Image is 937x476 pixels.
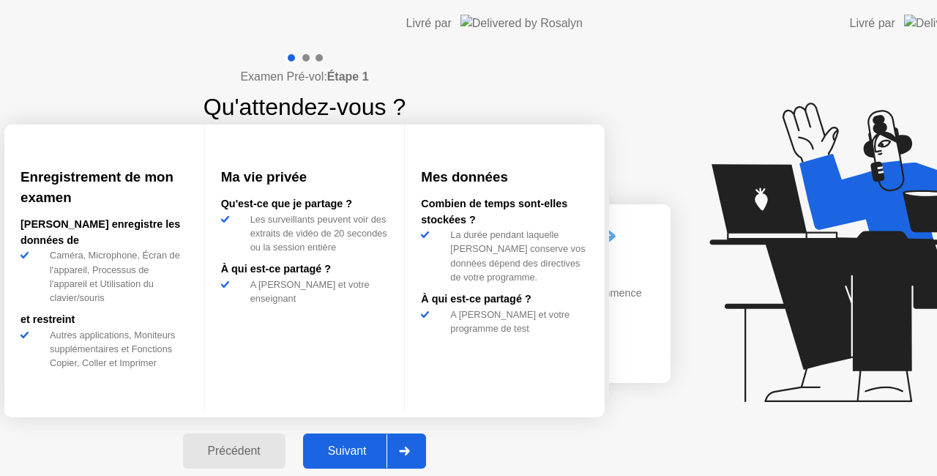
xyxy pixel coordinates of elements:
div: Qu'est-ce que je partage ? [221,196,389,212]
div: À qui est-ce partagé ? [421,291,589,308]
div: Livré par [406,15,452,32]
div: Combien de temps sont-elles stockées ? [421,196,589,228]
h4: Examen Pré-vol: [240,68,368,86]
div: Caméra, Microphone, Écran de l'appareil, Processus de l'appareil et Utilisation du clavier/souris [44,248,188,305]
div: Suivant [307,445,387,458]
div: Précédent [187,445,281,458]
div: La durée pendant laquelle [PERSON_NAME] conserve vos données dépend des directives de votre progr... [444,228,589,284]
button: Suivant [303,434,427,469]
b: Étape 1 [327,70,369,83]
button: Précédent [183,434,285,469]
div: À qui est-ce partagé ? [221,261,389,278]
div: [PERSON_NAME] enregistre les données de [20,217,188,248]
h1: Qu'attendez-vous ? [204,89,406,124]
h3: Mes données [421,167,589,187]
div: A [PERSON_NAME] et votre programme de test [444,308,589,335]
div: Livré par [850,15,895,32]
div: Les surveillants peuvent voir des extraits de vidéo de 20 secondes ou la session entière [244,212,389,255]
h3: Ma vie privée [221,167,389,187]
div: et restreint [20,312,188,328]
img: Delivered by Rosalyn [460,15,583,31]
div: Autres applications, Moniteurs supplémentaires et Fonctions Copier, Coller et Imprimer [44,328,188,371]
h3: Enregistrement de mon examen [20,167,188,208]
div: A [PERSON_NAME] et votre enseignant [244,278,389,305]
